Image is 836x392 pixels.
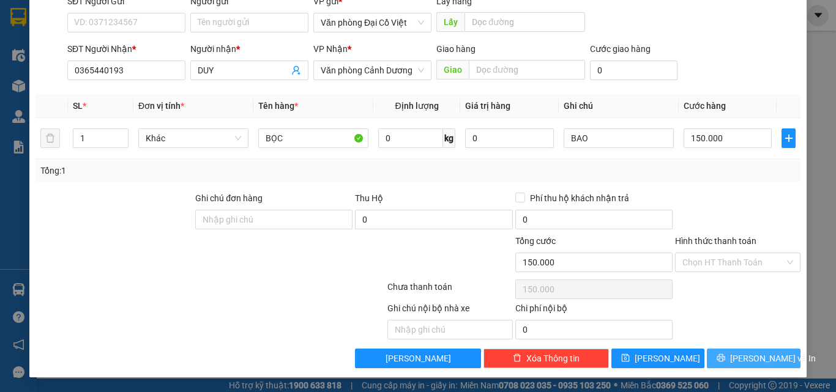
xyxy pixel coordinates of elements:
span: Giá trị hàng [465,101,510,111]
div: SĐT Người Nhận [67,42,185,56]
input: Dọc đường [469,60,585,80]
span: Tên hàng [258,101,298,111]
span: Khác [146,129,241,147]
span: printer [717,353,725,363]
span: Thu Hộ [355,193,383,203]
button: printer[PERSON_NAME] và In [707,349,801,368]
h2: 2FRRUHWW [7,71,99,91]
div: Tổng: 1 [40,164,324,177]
div: Chi phí nội bộ [515,301,673,320]
span: plus [782,133,795,143]
button: deleteXóa Thông tin [483,349,609,368]
input: Ghi chú đơn hàng [195,210,353,229]
span: VP Nhận [313,44,348,54]
span: [PERSON_NAME] [386,352,451,365]
span: [PERSON_NAME] và In [730,352,816,365]
span: SL [73,101,83,111]
input: VD: Bàn, Ghế [258,128,368,148]
button: delete [40,128,60,148]
span: Định lượng [395,101,438,111]
span: Lấy [436,12,465,32]
input: Nhập ghi chú [387,320,513,339]
span: Tổng cước [515,236,556,246]
b: [PERSON_NAME] [74,29,206,49]
input: Ghi Chú [564,128,674,148]
span: Văn phòng Cảnh Dương [321,61,424,80]
span: Giao hàng [436,44,476,54]
span: [PERSON_NAME] [635,352,700,365]
input: Dọc đường [465,12,585,32]
label: Ghi chú đơn hàng [195,193,263,203]
span: user-add [291,65,301,75]
th: Ghi chú [559,94,679,118]
span: delete [513,353,521,363]
span: save [621,353,630,363]
button: plus [782,128,796,148]
span: Cước hàng [684,101,726,111]
span: Giao [436,60,469,80]
label: Hình thức thanh toán [675,236,756,246]
div: Ghi chú nội bộ nhà xe [387,301,513,320]
button: [PERSON_NAME] [355,349,480,368]
span: Xóa Thông tin [526,352,580,365]
span: Đơn vị tính [138,101,184,111]
span: kg [443,128,455,148]
div: Người nhận [190,42,308,56]
input: Cước giao hàng [590,61,677,80]
span: Phí thu hộ khách nhận trả [525,191,634,205]
label: Cước giao hàng [590,44,651,54]
h2: VP Nhận: Cây xăng Việt Dung [64,71,296,148]
button: save[PERSON_NAME] [611,349,705,368]
div: Chưa thanh toán [386,280,514,301]
input: 0 [465,128,553,148]
span: Văn phòng Đại Cồ Việt [321,13,424,32]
